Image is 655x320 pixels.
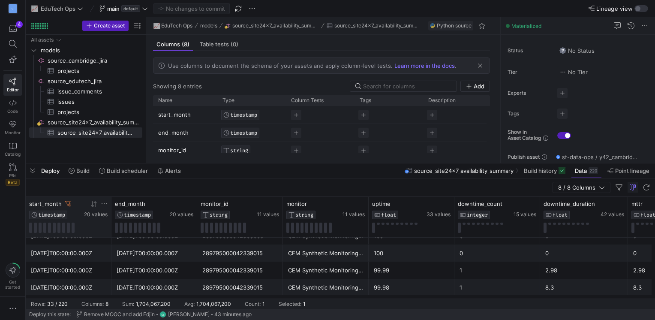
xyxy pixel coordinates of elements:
button: Create asset [82,21,129,31]
div: 0 [545,245,623,262]
p: monitor_id [158,142,212,159]
div: Press SPACE to select this row. [29,127,142,138]
span: STRING [210,212,228,218]
span: monitor [286,200,307,207]
div: Press SPACE to select this row. [29,35,142,45]
span: Lineage view [596,5,633,12]
span: Use columns to document the schema of your assets and apply column-level tests. [168,62,393,69]
a: Code [3,96,22,117]
a: C [3,1,22,16]
a: projects​​​​​​​​​ [29,107,142,117]
span: Deploy [41,167,60,174]
button: 📈EduTech Ops [29,3,85,14]
div: Rows: [31,301,45,307]
span: Column Tests [291,97,324,103]
div: Press SPACE to select this row. [153,142,509,160]
a: Monitor [3,117,22,139]
div: Press SPACE to select this row. [29,97,142,107]
span: 42 values [601,211,624,217]
div: Press SPACE to select this row. [29,76,142,86]
span: Editor [7,87,19,92]
span: source_site24x7_availability_summary​​​​​​​​​ [57,128,132,138]
span: 33 values [427,211,451,217]
div: Showing 8 entries [153,83,202,90]
span: Publish asset [508,154,540,160]
span: Create asset [94,23,125,29]
div: [DATE]T00:00:00.000Z [117,245,192,262]
button: Add [460,81,490,92]
span: Columns [156,42,189,47]
span: TIMESTAMP [124,212,151,218]
span: st-data-ops / y42_cambridge_edutech_ops_main / source__source_site24x7_availability_summary__sour... [562,154,637,160]
div: [DATE]T00:00:00.000Z [31,279,106,296]
div: [DATE]T00:00:00.000Z [31,245,106,262]
button: maindefault [97,3,150,14]
div: All assets [31,37,54,43]
span: Monitor [5,130,21,135]
div: 289795000042339015 [202,279,278,296]
div: Columns: [81,301,104,307]
button: Build scheduler [95,163,152,178]
div: 100 [374,245,449,262]
span: 20 values [84,211,108,217]
span: source_site24x7_availability_summary [232,23,319,29]
div: 99.98 [374,279,449,296]
span: Tier [508,69,550,75]
a: Editor [3,74,22,96]
span: Build history [524,167,557,174]
div: 1,704,067,200 [196,301,231,307]
div: Press SPACE to select this row. [29,55,142,66]
div: 220 [589,167,598,174]
img: No tier [559,69,566,75]
div: Press SPACE to select this row. [29,107,142,117]
p: end_month [158,124,212,141]
span: Tags [508,111,550,117]
span: downtime_duration [544,200,595,207]
span: 8 / 8 Columns [558,184,599,191]
span: issues​​​​​​​​​ [57,97,132,107]
div: Press SPACE to select this row. [153,106,509,124]
span: 📈 [31,6,37,12]
div: [DATE]T00:00:00.000Z [31,262,106,279]
span: Experts [508,90,550,96]
span: source_cambridge_jira​​​​​​​​ [48,56,141,66]
span: 20 values [170,211,193,217]
span: source_edutech_jira​​​​​​​​ [48,76,141,86]
p: start_month [158,106,212,123]
span: Beta [6,179,20,186]
span: No Tier [559,69,588,75]
span: Status [508,48,550,54]
img: No status [559,47,566,54]
span: TIMESTAMP [230,130,257,136]
div: CEM Synthetic Monitoring -[URL] [288,279,364,296]
button: source_site24x7_availability_summary [222,21,321,31]
a: issue_comments​​​​​​​​​ [29,86,142,97]
span: Deploy this state: [29,311,71,317]
span: Python source [437,23,472,29]
div: CEM Synthetic Monitoring -[URL] [288,262,364,279]
span: Type [222,97,234,103]
button: Getstarted [3,260,22,293]
span: Get started [5,279,20,290]
span: downtime_count [458,200,502,207]
button: No statusNo Status [557,45,597,56]
button: models [198,21,219,31]
span: EduTech Ops [41,5,75,12]
div: 99.99 [374,262,449,279]
span: Point lineage [615,167,649,174]
div: 0 [460,245,535,262]
a: source_site24x7_availability_summary​​​​​​​​ [29,117,142,127]
span: TIMESTAMP [38,212,65,218]
span: [PERSON_NAME] [168,311,210,317]
span: STRING [295,212,313,218]
div: CB [159,311,166,318]
span: issue_comments​​​​​​​​​ [57,87,132,97]
a: source_site24x7_availability_summary​​​​​​​​​ [29,127,142,138]
span: No Status [559,47,595,54]
button: No tierNo Tier [557,66,590,78]
span: monitor_id [201,200,228,207]
a: projects​​​​​​​​​ [29,66,142,76]
a: issues​​​​​​​​​ [29,97,142,107]
button: Alerts [153,163,185,178]
span: default [121,5,140,12]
